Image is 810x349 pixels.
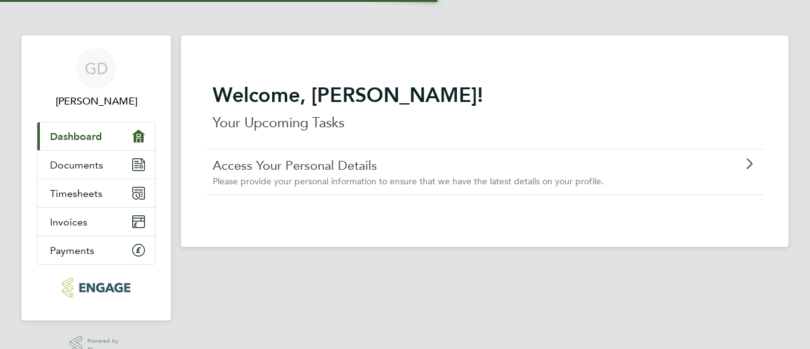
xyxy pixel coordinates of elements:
a: GD[PERSON_NAME] [37,48,156,109]
h2: Welcome, [PERSON_NAME]! [213,82,757,108]
span: Gabriela Dimitrova [37,94,156,109]
a: Access Your Personal Details [213,157,685,174]
img: educationmattersgroup-logo-retina.png [62,277,130,298]
a: Payments [37,236,155,264]
span: Dashboard [50,130,102,143]
span: GD [85,60,108,77]
p: Your Upcoming Tasks [213,113,757,133]
span: Invoices [50,216,87,228]
span: Please provide your personal information to ensure that we have the latest details on your profile. [213,175,604,187]
a: Go to home page [37,277,156,298]
a: Dashboard [37,122,155,150]
span: Powered by [87,336,123,346]
a: Documents [37,151,155,179]
nav: Main navigation [22,35,171,320]
span: Timesheets [50,187,103,200]
a: Timesheets [37,179,155,207]
span: Documents [50,159,103,171]
a: Invoices [37,208,155,236]
span: Payments [50,244,94,257]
